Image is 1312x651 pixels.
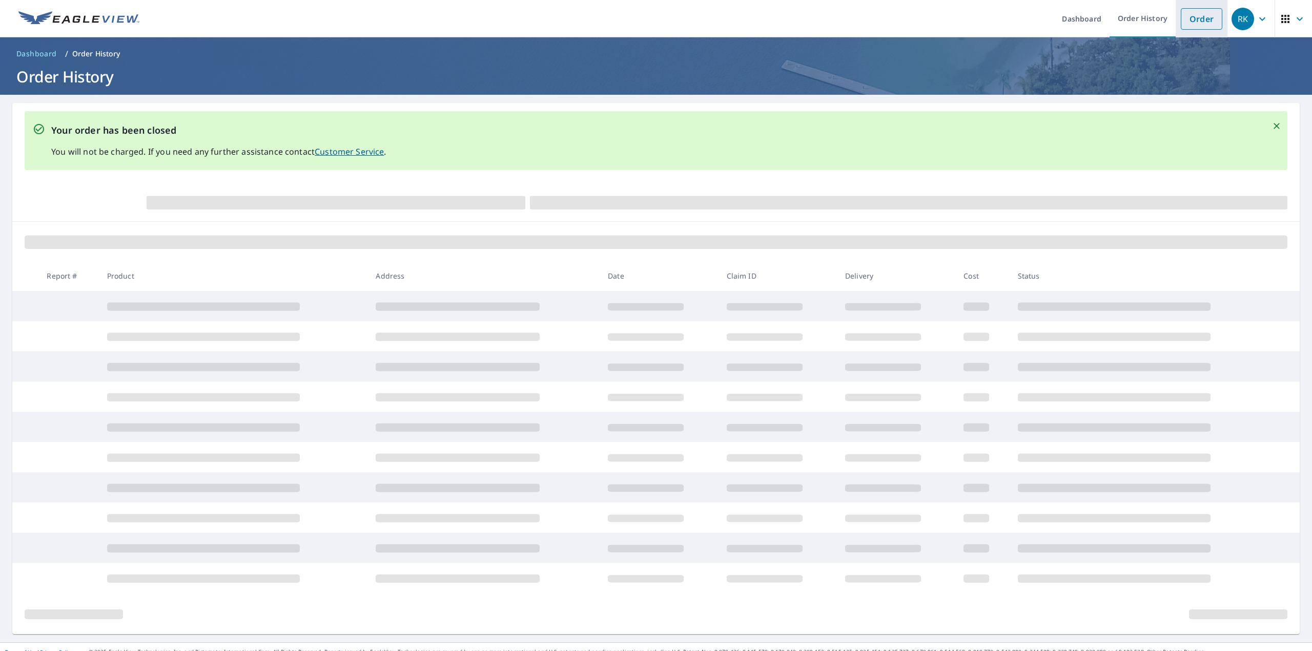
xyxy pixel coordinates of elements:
[315,146,384,157] a: Customer Service
[1270,119,1283,133] button: Close
[16,49,57,59] span: Dashboard
[367,261,600,291] th: Address
[51,123,386,137] p: Your order has been closed
[38,261,98,291] th: Report #
[72,49,120,59] p: Order History
[12,46,61,62] a: Dashboard
[51,145,386,158] p: You will not be charged. If you need any further assistance contact .
[12,66,1300,87] h1: Order History
[719,261,837,291] th: Claim ID
[1010,261,1279,291] th: Status
[12,46,1300,62] nav: breadcrumb
[1181,8,1222,30] a: Order
[18,11,139,27] img: EV Logo
[837,261,955,291] th: Delivery
[99,261,368,291] th: Product
[955,261,1009,291] th: Cost
[1232,8,1254,30] div: RK
[65,48,68,60] li: /
[600,261,718,291] th: Date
